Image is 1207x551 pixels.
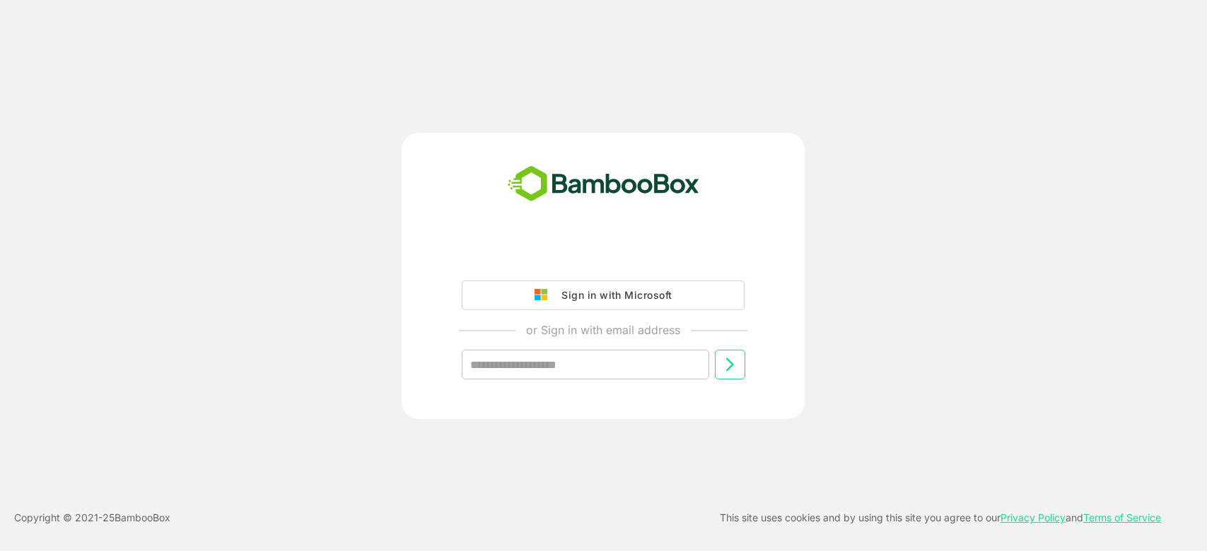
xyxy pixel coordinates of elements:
[535,289,554,302] img: google
[462,280,745,310] button: Sign in with Microsoft
[1001,511,1066,523] a: Privacy Policy
[500,161,707,208] img: bamboobox
[554,286,672,304] div: Sign in with Microsoft
[720,509,1161,526] p: This site uses cookies and by using this site you agree to our and
[526,321,680,338] p: or Sign in with email address
[14,509,170,526] p: Copyright © 2021- 25 BambooBox
[1083,511,1161,523] a: Terms of Service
